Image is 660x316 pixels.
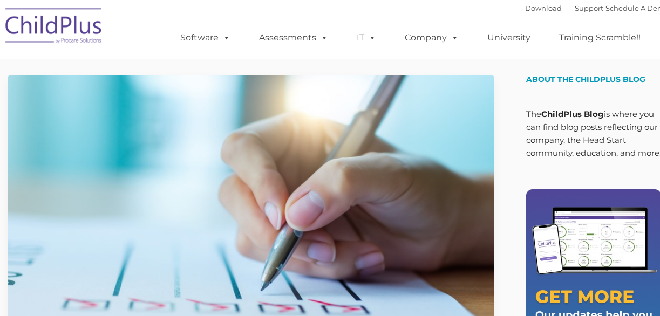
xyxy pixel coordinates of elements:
a: Company [394,27,470,49]
strong: ChildPlus Blog [541,109,604,119]
span: About the ChildPlus Blog [526,74,645,84]
a: University [477,27,541,49]
a: Download [525,4,562,12]
a: IT [346,27,387,49]
a: Support [575,4,603,12]
a: Assessments [248,27,339,49]
a: Software [169,27,241,49]
a: Training Scramble!! [548,27,651,49]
